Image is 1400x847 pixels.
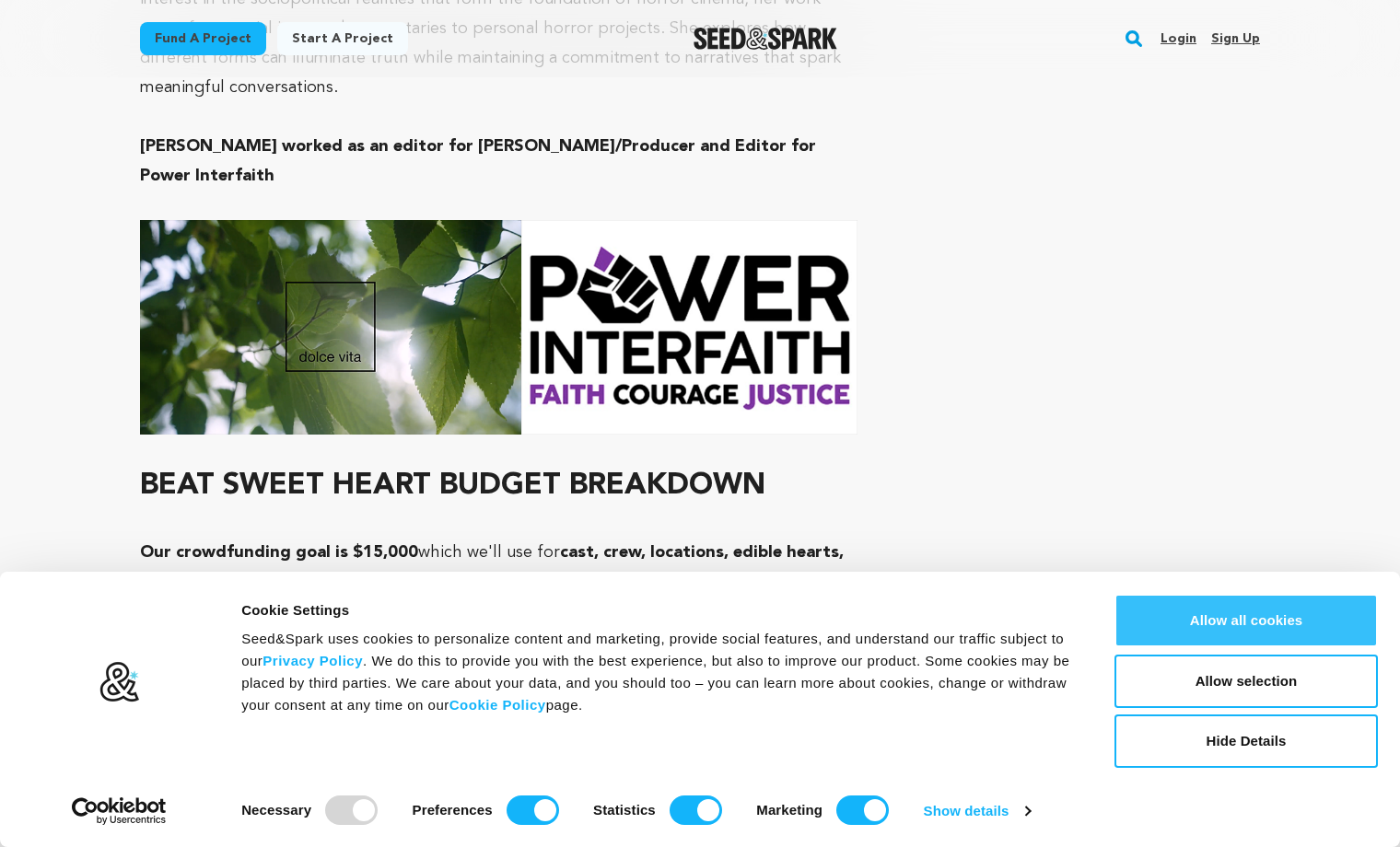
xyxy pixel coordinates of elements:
[924,797,1031,825] a: Show details
[413,802,493,818] strong: Preferences
[240,788,241,789] legend: Consent Selection
[1211,24,1260,53] a: Sign up
[694,28,838,50] a: Seed&Spark Homepage
[1114,714,1378,768] button: Hide Details
[262,653,363,668] a: Privacy Policy
[140,138,816,184] strong: [PERSON_NAME] worked as an editor for [PERSON_NAME]/Producer and Editor for Power Interfaith
[756,802,822,818] strong: Marketing
[140,544,418,561] strong: Our crowdfunding goal is $15,000
[140,471,765,501] strong: BEAT SWEET HEART BUDGET BREAKDOWN
[593,802,656,818] strong: Statistics
[277,22,408,55] a: Start a project
[1114,594,1378,647] button: Allow all cookies
[140,538,857,626] p: which we'll use for Check out budget breakdown.
[140,220,857,435] img: 1756928564-Yasmine%201.png
[694,28,838,50] img: Seed&Spark Logo Dark Mode
[241,599,1073,621] div: Cookie Settings
[241,628,1073,716] div: Seed&Spark uses cookies to personalize content and marketing, provide social features, and unders...
[449,697,546,713] a: Cookie Policy
[39,797,200,825] a: Usercentrics Cookiebot - opens in a new window
[241,802,311,818] strong: Necessary
[1161,24,1196,53] a: Login
[1114,655,1378,708] button: Allow selection
[99,661,140,703] img: logo
[140,22,266,55] a: Fund a project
